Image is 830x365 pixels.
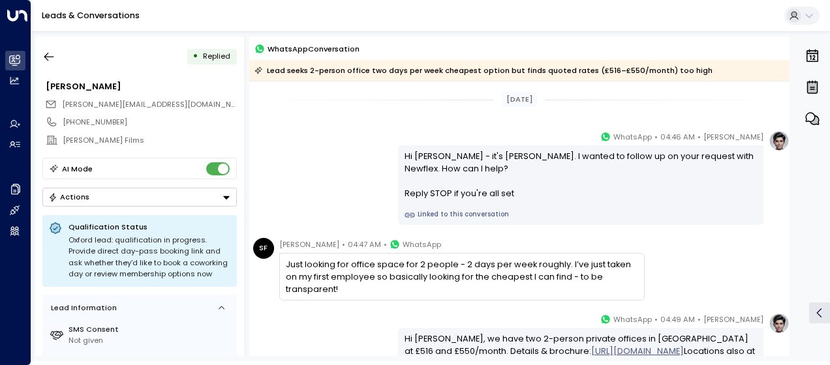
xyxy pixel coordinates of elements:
[46,80,236,93] div: [PERSON_NAME]
[69,324,232,335] label: SMS Consent
[69,335,232,346] div: Not given
[405,210,758,220] a: Linked to this conversation
[769,130,790,151] img: profile-logo.png
[254,64,713,77] div: Lead seeks 2-person office two days per week cheapest option but finds quoted rates (£516–£550/mo...
[69,222,230,232] p: Qualification Status
[48,192,89,201] div: Actions
[47,302,117,314] div: Lead Information
[769,313,790,334] img: profile-logo.png
[698,313,701,326] span: •
[279,238,339,251] span: [PERSON_NAME]
[591,345,684,357] a: [URL][DOMAIN_NAME]
[62,99,249,109] span: [PERSON_NAME][EMAIL_ADDRESS][DOMAIN_NAME]
[660,130,695,143] span: 04:46 AM
[42,10,140,21] a: Leads & Conversations
[342,238,345,251] span: •
[192,47,198,66] div: •
[403,238,441,251] span: WhatsApp
[654,313,658,326] span: •
[42,188,237,207] button: Actions
[286,258,638,296] div: Just looking for office space for 2 people - 2 days per week roughly. I’ve just taken on my first...
[502,92,537,107] div: [DATE]
[703,313,763,326] span: [PERSON_NAME]
[62,162,93,175] div: AI Mode
[698,130,701,143] span: •
[613,313,652,326] span: WhatsApp
[253,238,274,259] div: SF
[384,238,387,251] span: •
[660,313,695,326] span: 04:49 AM
[62,99,237,110] span: sam@samfentonfilms.com
[63,135,236,146] div: [PERSON_NAME] Films
[654,130,658,143] span: •
[703,130,763,143] span: [PERSON_NAME]
[203,51,230,61] span: Replied
[613,130,652,143] span: WhatsApp
[405,150,758,200] div: Hi [PERSON_NAME] - it's [PERSON_NAME]. I wanted to follow up on your request with Newflex. How ca...
[63,117,236,128] div: [PHONE_NUMBER]
[268,43,360,55] span: WhatsApp Conversation
[348,238,381,251] span: 04:47 AM
[42,188,237,207] div: Button group with a nested menu
[69,235,230,280] div: Oxford lead: qualification in progress. Provide direct day-pass booking link and ask whether they...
